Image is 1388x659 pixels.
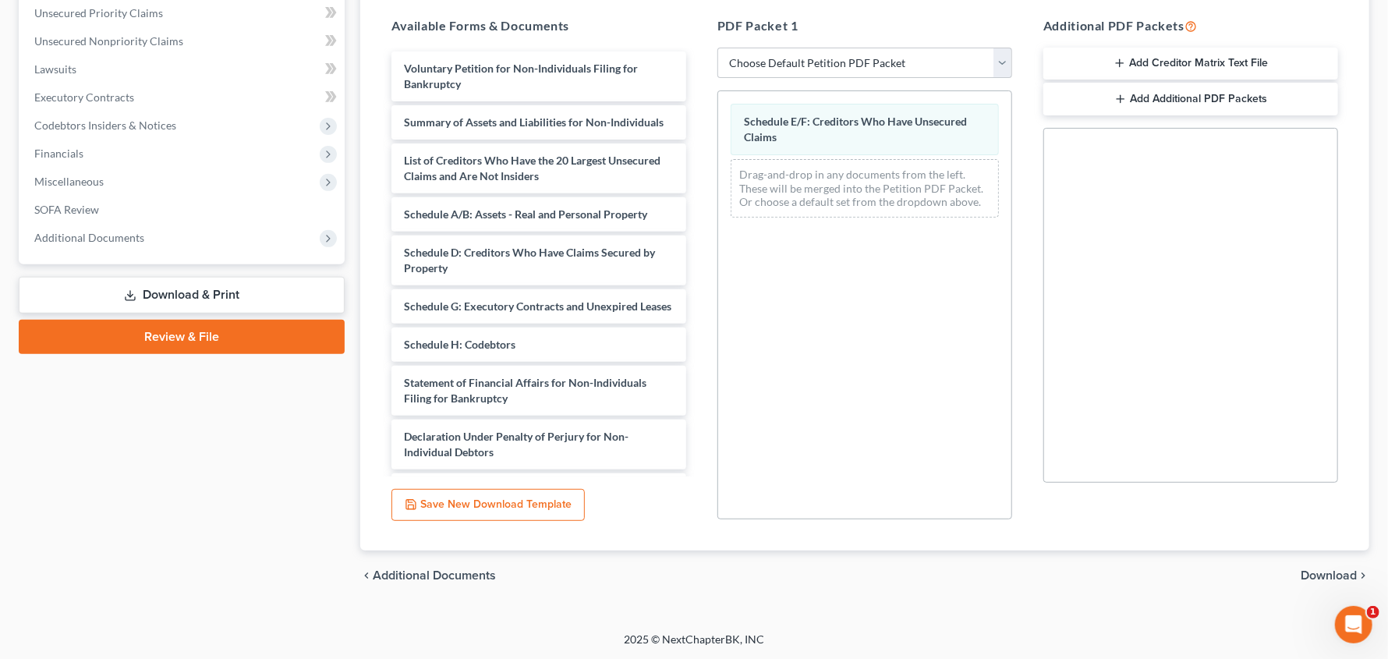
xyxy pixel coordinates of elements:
span: Unsecured Nonpriority Claims [34,34,183,48]
h5: Additional PDF Packets [1043,16,1338,35]
span: Summary of Assets and Liabilities for Non-Individuals [404,115,664,129]
a: Review & File [19,320,345,354]
span: Schedule A/B: Assets - Real and Personal Property [404,207,647,221]
a: Download & Print [19,277,345,314]
a: Lawsuits [22,55,345,83]
span: Download [1301,569,1357,582]
i: chevron_left [360,569,373,582]
button: Add Creditor Matrix Text File [1043,48,1338,80]
iframe: Intercom live chat [1335,606,1372,643]
span: Schedule D: Creditors Who Have Claims Secured by Property [404,246,655,275]
h5: PDF Packet 1 [717,16,1012,35]
span: Additional Documents [34,231,144,244]
span: Miscellaneous [34,175,104,188]
a: Executory Contracts [22,83,345,112]
i: chevron_right [1357,569,1369,582]
span: Schedule E/F: Creditors Who Have Unsecured Claims [744,115,967,143]
div: Drag-and-drop in any documents from the left. These will be merged into the Petition PDF Packet. ... [731,159,999,218]
a: chevron_left Additional Documents [360,569,496,582]
button: Add Additional PDF Packets [1043,83,1338,115]
span: Executory Contracts [34,90,134,104]
button: Save New Download Template [391,489,585,522]
span: Declaration Under Penalty of Perjury for Non-Individual Debtors [404,430,628,459]
span: Financials [34,147,83,160]
span: SOFA Review [34,203,99,216]
button: Download chevron_right [1301,569,1369,582]
span: 1 [1367,606,1379,618]
span: Schedule G: Executory Contracts and Unexpired Leases [404,299,671,313]
span: Codebtors Insiders & Notices [34,119,176,132]
a: Unsecured Nonpriority Claims [22,27,345,55]
span: Schedule H: Codebtors [404,338,515,351]
span: Lawsuits [34,62,76,76]
span: List of Creditors Who Have the 20 Largest Unsecured Claims and Are Not Insiders [404,154,660,182]
span: Additional Documents [373,569,496,582]
span: Voluntary Petition for Non-Individuals Filing for Bankruptcy [404,62,638,90]
a: SOFA Review [22,196,345,224]
h5: Available Forms & Documents [391,16,686,35]
span: Statement of Financial Affairs for Non-Individuals Filing for Bankruptcy [404,376,646,405]
span: Unsecured Priority Claims [34,6,163,19]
